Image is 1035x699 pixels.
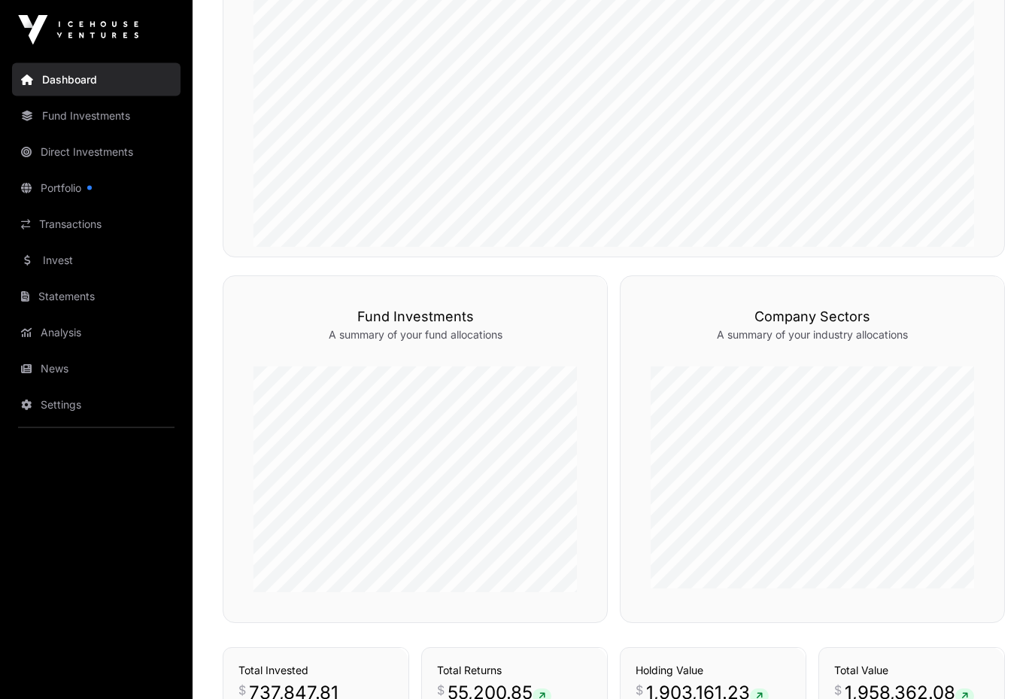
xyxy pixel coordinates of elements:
a: Statements [12,280,181,313]
a: Invest [12,244,181,277]
h3: Total Returns [437,664,592,679]
iframe: Chat Widget [960,627,1035,699]
a: Dashboard [12,63,181,96]
img: Icehouse Ventures Logo [18,15,138,45]
h3: Fund Investments [253,307,577,328]
h3: Total Invested [238,664,393,679]
h3: Holding Value [636,664,791,679]
a: Transactions [12,208,181,241]
a: Settings [12,388,181,421]
a: Analysis [12,316,181,349]
h3: Company Sectors [651,307,974,328]
p: A summary of your fund allocations [253,328,577,343]
a: Direct Investments [12,135,181,169]
a: Fund Investments [12,99,181,132]
a: Portfolio [12,172,181,205]
h3: Total Value [834,664,989,679]
p: A summary of your industry allocations [651,328,974,343]
a: News [12,352,181,385]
